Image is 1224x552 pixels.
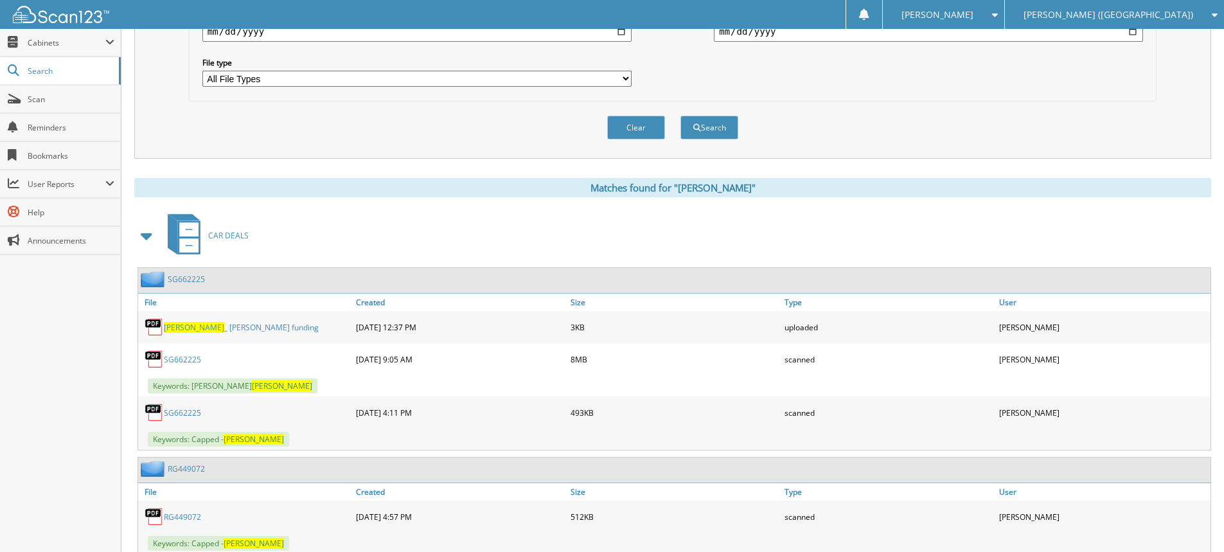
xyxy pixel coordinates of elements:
[168,274,205,285] a: SG662225
[567,294,782,311] a: Size
[353,504,567,530] div: [DATE] 4:57 PM
[996,483,1211,501] a: User
[141,461,168,477] img: folder2.png
[28,37,105,48] span: Cabinets
[145,350,164,369] img: PDF.png
[141,271,168,287] img: folder2.png
[996,504,1211,530] div: [PERSON_NAME]
[28,66,112,76] span: Search
[353,314,567,340] div: [DATE] 12:37 PM
[567,483,782,501] a: Size
[1024,11,1193,19] span: [PERSON_NAME] ([GEOGRAPHIC_DATA])
[145,317,164,337] img: PDF.png
[138,483,353,501] a: File
[164,322,319,333] a: [PERSON_NAME]_ [PERSON_NAME] funding
[353,400,567,425] div: [DATE] 4:11 PM
[208,230,249,241] span: CAR DEALS
[781,314,996,340] div: uploaded
[714,21,1143,42] input: end
[781,294,996,311] a: Type
[148,536,289,551] span: Keywords: Capped -
[164,407,201,418] a: SG662225
[202,21,632,42] input: start
[781,504,996,530] div: scanned
[680,116,738,139] button: Search
[1160,490,1224,552] iframe: Chat Widget
[901,11,973,19] span: [PERSON_NAME]
[567,346,782,372] div: 8MB
[224,538,284,549] span: [PERSON_NAME]
[353,294,567,311] a: Created
[28,150,114,161] span: Bookmarks
[28,207,114,218] span: Help
[224,434,284,445] span: [PERSON_NAME]
[160,210,249,261] a: CAR DEALS
[148,432,289,447] span: Keywords: Capped -
[567,314,782,340] div: 3KB
[996,294,1211,311] a: User
[996,400,1211,425] div: [PERSON_NAME]
[145,507,164,526] img: PDF.png
[168,463,205,474] a: RG449072
[607,116,665,139] button: Clear
[996,346,1211,372] div: [PERSON_NAME]
[164,354,201,365] a: SG662225
[134,178,1211,197] div: Matches found for "[PERSON_NAME]"
[164,322,224,333] span: [PERSON_NAME]
[28,122,114,133] span: Reminders
[13,6,109,23] img: scan123-logo-white.svg
[28,235,114,246] span: Announcements
[567,504,782,530] div: 512KB
[353,346,567,372] div: [DATE] 9:05 AM
[996,314,1211,340] div: [PERSON_NAME]
[252,380,312,391] span: [PERSON_NAME]
[781,346,996,372] div: scanned
[164,512,201,522] a: RG449072
[28,179,105,190] span: User Reports
[567,400,782,425] div: 493KB
[781,400,996,425] div: scanned
[28,94,114,105] span: Scan
[353,483,567,501] a: Created
[138,294,353,311] a: File
[781,483,996,501] a: Type
[202,57,632,68] label: File type
[145,403,164,422] img: PDF.png
[148,378,317,393] span: Keywords: [PERSON_NAME]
